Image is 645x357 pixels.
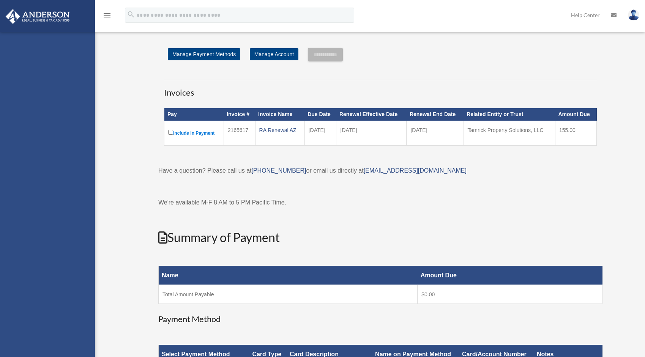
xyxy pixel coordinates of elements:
[336,108,407,121] th: Renewal Effective Date
[103,11,112,20] i: menu
[628,9,639,20] img: User Pic
[364,167,467,174] a: [EMAIL_ADDRESS][DOMAIN_NAME]
[464,108,555,121] th: Related Entity or Trust
[168,48,240,60] a: Manage Payment Methods
[158,197,602,208] p: We're available M-F 8 AM to 5 PM Pacific Time.
[304,108,336,121] th: Due Date
[168,130,173,135] input: Include in Payment
[159,285,418,304] td: Total Amount Payable
[251,167,306,174] a: [PHONE_NUMBER]
[103,13,112,20] a: menu
[555,121,596,146] td: 155.00
[407,121,464,146] td: [DATE]
[336,121,407,146] td: [DATE]
[555,108,596,121] th: Amount Due
[304,121,336,146] td: [DATE]
[418,266,602,285] th: Amount Due
[158,165,602,176] p: Have a question? Please call us at or email us directly at
[164,108,224,121] th: Pay
[3,9,72,24] img: Anderson Advisors Platinum Portal
[224,108,255,121] th: Invoice #
[127,10,135,19] i: search
[407,108,464,121] th: Renewal End Date
[250,48,298,60] a: Manage Account
[158,313,602,325] h3: Payment Method
[259,125,301,135] div: RA Renewal AZ
[418,285,602,304] td: $0.00
[168,128,220,138] label: Include in Payment
[164,80,597,99] h3: Invoices
[158,229,602,246] h2: Summary of Payment
[224,121,255,146] td: 2165617
[464,121,555,146] td: Tamrick Property Solutions, LLC
[255,108,304,121] th: Invoice Name
[159,266,418,285] th: Name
